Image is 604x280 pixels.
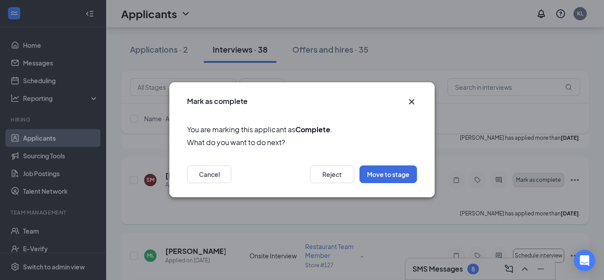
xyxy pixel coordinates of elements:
[187,124,417,135] span: You are marking this applicant as .
[359,166,417,184] button: Move to stage
[295,125,330,134] b: Complete
[187,166,231,184] button: Cancel
[310,166,354,184] button: Reject
[406,96,417,107] svg: Cross
[187,137,417,148] span: What do you want to do next?
[406,96,417,107] button: Close
[574,250,595,271] div: Open Intercom Messenger
[187,96,248,106] h3: Mark as complete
